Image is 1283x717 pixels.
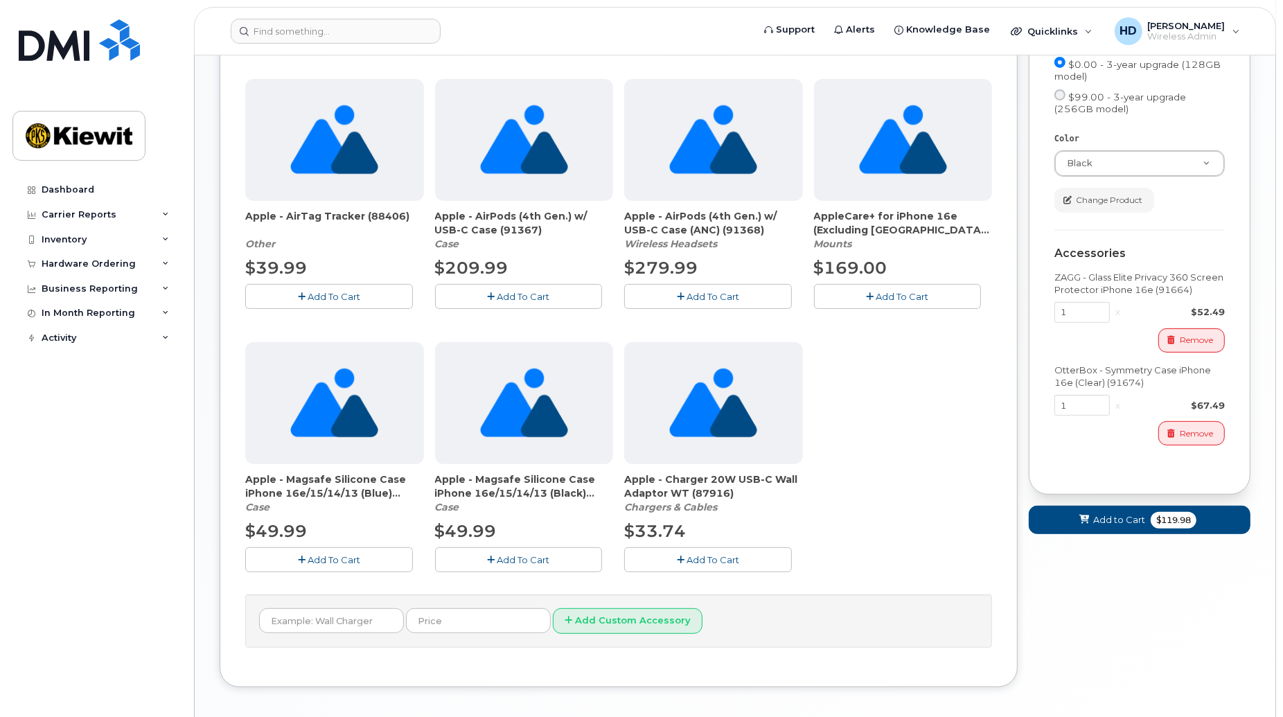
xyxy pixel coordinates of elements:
[1054,89,1065,100] input: $99.00 - 3-year upgrade (256GB model)
[435,472,614,500] span: Apple - Magsafe Silicone Case iPhone 16e/15/14/13 (Black) (91647)
[308,554,360,565] span: Add To Cart
[687,291,739,302] span: Add To Cart
[435,501,459,513] em: Case
[245,521,307,541] span: $49.99
[480,79,568,201] img: no_image_found-2caef05468ed5679b831cfe6fc140e25e0c280774317ffc20a367ab7fd17291e.png
[1054,364,1225,389] div: OtterBox - Symmetry Case iPhone 16e (Clear) (91674)
[245,472,424,514] div: Apple - Magsafe Silicone Case iPhone 16e/15/14/13 (Blue) (91646)
[1105,17,1250,45] div: Herby Dely
[1158,421,1225,445] button: Remove
[1148,20,1226,31] span: [PERSON_NAME]
[290,79,378,201] img: no_image_found-2caef05468ed5679b831cfe6fc140e25e0c280774317ffc20a367ab7fd17291e.png
[231,19,441,44] input: Find something...
[245,238,275,250] em: Other
[480,342,568,464] img: no_image_found-2caef05468ed5679b831cfe6fc140e25e0c280774317ffc20a367ab7fd17291e.png
[1054,59,1221,82] span: $0.00 - 3-year upgrade (128GB model)
[435,472,614,514] div: Apple - Magsafe Silicone Case iPhone 16e/15/14/13 (Black) (91647)
[859,79,947,201] img: no_image_found-2caef05468ed5679b831cfe6fc140e25e0c280774317ffc20a367ab7fd17291e.png
[624,238,717,250] em: Wireless Headsets
[1093,513,1145,526] span: Add to Cart
[1158,328,1225,353] button: Remove
[885,16,1000,44] a: Knowledge Base
[497,291,549,302] span: Add To Cart
[435,258,508,278] span: $209.99
[624,258,698,278] span: $279.99
[1055,151,1224,176] a: Black
[245,209,424,251] div: Apple - AirTag Tracker (88406)
[1180,334,1213,346] span: Remove
[624,521,686,541] span: $33.74
[1126,306,1225,319] div: $52.49
[906,23,990,37] span: Knowledge Base
[669,342,757,464] img: no_image_found-2caef05468ed5679b831cfe6fc140e25e0c280774317ffc20a367ab7fd17291e.png
[245,258,307,278] span: $39.99
[1076,194,1142,206] span: Change Product
[624,209,803,237] span: Apple - AirPods (4th Gen.) w/ USB-C Case (ANC) (91368)
[1054,271,1225,296] div: ZAGG - Glass Elite Privacy 360 Screen Protector iPhone 16e (91664)
[435,238,459,250] em: Case
[1054,188,1154,212] button: Change Product
[824,16,885,44] a: Alerts
[814,209,993,251] div: AppleCare+ for iPhone 16e (Excluding Quebec) (ST3V2Z/A)
[290,342,378,464] img: no_image_found-2caef05468ed5679b831cfe6fc140e25e0c280774317ffc20a367ab7fd17291e.png
[435,284,603,308] button: Add To Cart
[435,521,497,541] span: $49.99
[624,547,792,572] button: Add To Cart
[814,258,887,278] span: $169.00
[245,209,424,237] span: Apple - AirTag Tracker (88406)
[245,547,413,572] button: Add To Cart
[497,554,549,565] span: Add To Cart
[435,209,614,237] span: Apple - AirPods (4th Gen.) w/ USB-C Case (91367)
[435,547,603,572] button: Add To Cart
[406,608,551,633] input: Price
[814,238,852,250] em: Mounts
[1110,399,1126,412] div: x
[1027,26,1078,37] span: Quicklinks
[1180,427,1213,440] span: Remove
[1110,306,1126,319] div: x
[435,209,614,251] div: Apple - AirPods (4th Gen.) w/ USB-C Case (91367)
[814,209,993,237] span: AppleCare+ for iPhone 16e (Excluding [GEOGRAPHIC_DATA]) (ST3V2Z/A)
[1029,506,1250,534] button: Add to Cart $119.98
[624,472,803,500] span: Apple - Charger 20W USB-C Wall Adaptor WT (87916)
[754,16,824,44] a: Support
[245,472,424,500] span: Apple - Magsafe Silicone Case iPhone 16e/15/14/13 (Blue) (91646)
[1126,399,1225,412] div: $67.49
[1151,512,1196,529] span: $119.98
[1148,31,1226,42] span: Wireless Admin
[1223,657,1273,707] iframe: Messenger Launcher
[245,284,413,308] button: Add To Cart
[1067,158,1092,168] span: Black
[624,501,717,513] em: Chargers & Cables
[624,284,792,308] button: Add To Cart
[876,291,928,302] span: Add To Cart
[1001,17,1102,45] div: Quicklinks
[624,209,803,251] div: Apple - AirPods (4th Gen.) w/ USB-C Case (ANC) (91368)
[308,291,360,302] span: Add To Cart
[1054,57,1065,68] input: $0.00 - 3-year upgrade (128GB model)
[1054,247,1225,260] div: Accessories
[1120,23,1137,39] span: HD
[669,79,757,201] img: no_image_found-2caef05468ed5679b831cfe6fc140e25e0c280774317ffc20a367ab7fd17291e.png
[776,23,815,37] span: Support
[846,23,875,37] span: Alerts
[1054,91,1186,114] span: $99.00 - 3-year upgrade (256GB model)
[624,472,803,514] div: Apple - Charger 20W USB-C Wall Adaptor WT (87916)
[687,554,739,565] span: Add To Cart
[553,608,702,634] button: Add Custom Accessory
[814,284,982,308] button: Add To Cart
[245,501,269,513] em: Case
[259,608,404,633] input: Example: Wall Charger
[1054,133,1225,145] div: Color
